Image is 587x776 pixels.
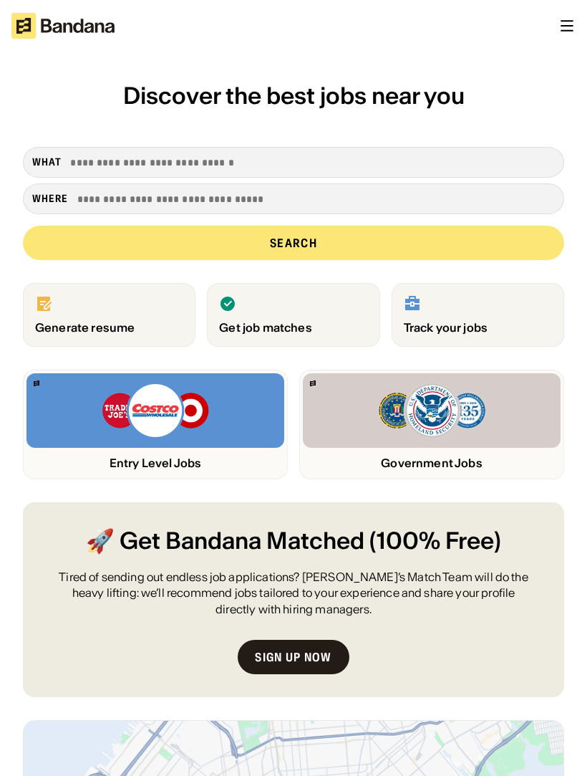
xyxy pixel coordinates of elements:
[57,569,530,617] div: Tired of sending out endless job applications? [PERSON_NAME]’s Match Team will do the heavy lifti...
[34,380,39,387] img: Bandana logo
[377,382,486,439] img: FBI, DHS, MWRD logos
[303,456,561,470] div: Government Jobs
[310,380,316,387] img: Bandana logo
[369,525,501,557] span: (100% Free)
[23,370,288,479] a: Bandana logoTrader Joe’s, Costco, Target logosEntry Level Jobs
[26,456,284,470] div: Entry Level Jobs
[219,321,367,335] div: Get job matches
[35,321,183,335] div: Generate resume
[86,525,364,557] span: 🚀 Get Bandana Matched
[299,370,564,479] a: Bandana logoFBI, DHS, MWRD logosGovernment Jobs
[207,283,379,347] a: Get job matches
[32,155,62,168] div: what
[11,13,115,39] img: Bandana logotype
[404,321,552,335] div: Track your jobs
[23,283,195,347] a: Generate resume
[123,81,465,110] span: Discover the best jobs near you
[270,237,317,249] div: Search
[392,283,564,347] a: Track your jobs
[32,192,69,205] div: Where
[101,382,210,439] img: Trader Joe’s, Costco, Target logos
[255,651,331,663] div: Sign up now
[238,640,349,674] a: Sign up now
